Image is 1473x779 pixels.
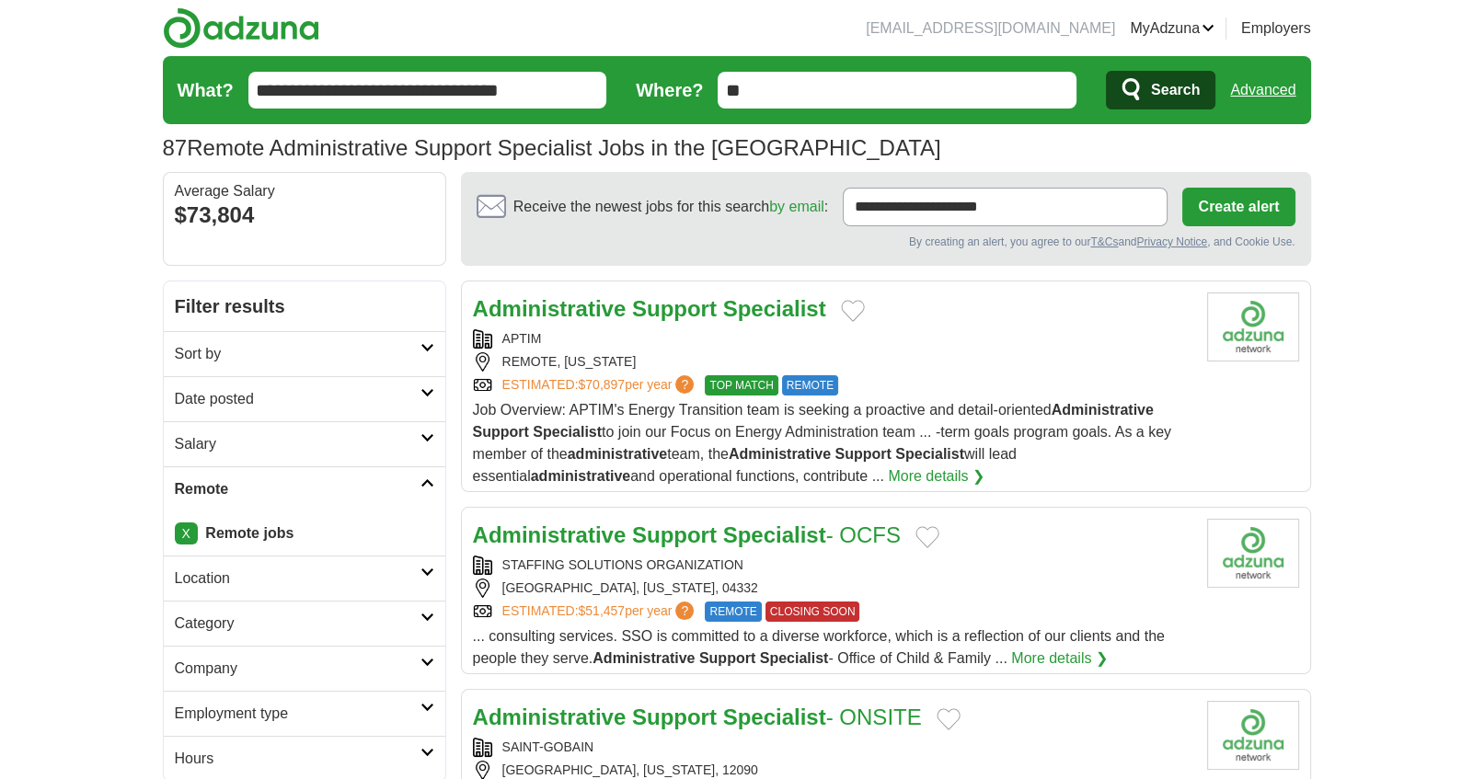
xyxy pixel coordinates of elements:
strong: Support [632,296,717,321]
a: MyAdzuna [1130,17,1214,40]
button: Add to favorite jobs [841,300,865,322]
button: Create alert [1182,188,1295,226]
strong: Support [632,705,717,729]
h2: Location [175,567,420,590]
a: X [175,522,198,544]
strong: Administrative [473,296,627,321]
strong: Administrative [473,522,627,547]
div: APTIM [473,329,1192,349]
strong: Administrative [473,705,627,729]
a: Employers [1241,17,1311,40]
a: Employment type [164,691,445,736]
span: ... consulting services. SSO is committed to a diverse workforce, which is a reflection of our cl... [473,628,1165,666]
span: REMOTE [782,375,838,395]
a: More details ❯ [1011,647,1108,670]
span: ? [675,375,694,394]
a: Administrative Support Specialist- ONSITE [473,705,922,729]
div: By creating an alert, you agree to our and , and Cookie Use. [477,234,1295,250]
span: $70,897 [578,377,625,392]
strong: Specialist [895,446,964,462]
a: T&Cs [1090,235,1118,248]
img: Company logo [1207,701,1299,770]
a: Salary [164,421,445,466]
div: REMOTE, [US_STATE] [473,352,1192,372]
a: Date posted [164,376,445,421]
strong: Specialist [533,424,602,440]
span: CLOSING SOON [765,601,860,622]
h2: Category [175,613,420,635]
button: Add to favorite jobs [915,526,939,548]
div: STAFFING SOLUTIONS ORGANIZATION [473,556,1192,575]
button: Add to favorite jobs [937,708,961,730]
a: Location [164,556,445,601]
h1: Remote Administrative Support Specialist Jobs in the [GEOGRAPHIC_DATA] [163,135,941,160]
strong: Support [632,522,717,547]
a: Company [164,646,445,691]
span: $51,457 [578,603,625,618]
strong: Administrative [593,650,695,666]
strong: Support [473,424,529,440]
a: More details ❯ [888,465,984,487]
img: Adzuna logo [163,7,319,49]
h2: Company [175,658,420,680]
a: Remote [164,466,445,511]
a: Privacy Notice [1136,235,1207,248]
strong: Support [699,650,755,666]
button: Search [1106,71,1215,109]
h2: Filter results [164,281,445,331]
h2: Employment type [175,703,420,725]
strong: Specialist [723,296,826,321]
a: by email [769,199,824,214]
span: ? [675,601,694,620]
strong: Specialist [760,650,829,666]
strong: Administrative [1052,402,1154,418]
strong: administrative [568,446,667,462]
span: Search [1151,72,1200,109]
div: SAINT-GOBAIN [473,738,1192,757]
strong: Specialist [723,705,826,729]
a: Category [164,601,445,646]
div: $73,804 [175,199,434,232]
img: Company logo [1207,292,1299,361]
div: [GEOGRAPHIC_DATA], [US_STATE], 04332 [473,579,1192,598]
a: Advanced [1230,72,1295,109]
span: Job Overview: APTIM's Energy Transition team is seeking a proactive and detail-oriented to join o... [473,402,1171,484]
h2: Date posted [175,388,420,410]
a: ESTIMATED:$51,457per year? [502,601,698,622]
h2: Hours [175,748,420,770]
span: TOP MATCH [705,375,777,395]
h2: Salary [175,433,420,455]
span: 87 [163,132,188,165]
label: What? [178,76,234,104]
li: [EMAIL_ADDRESS][DOMAIN_NAME] [866,17,1115,40]
strong: Support [834,446,891,462]
h2: Remote [175,478,420,500]
a: Administrative Support Specialist- OCFS [473,522,901,547]
label: Where? [636,76,703,104]
a: Administrative Support Specialist [473,296,826,321]
strong: Remote jobs [205,525,293,541]
div: Average Salary [175,184,434,199]
img: Company logo [1207,519,1299,588]
strong: administrative [531,468,630,484]
span: Receive the newest jobs for this search : [513,196,828,218]
strong: Administrative [729,446,831,462]
a: Sort by [164,331,445,376]
h2: Sort by [175,343,420,365]
a: ESTIMATED:$70,897per year? [502,375,698,395]
strong: Specialist [723,522,826,547]
span: REMOTE [705,601,761,622]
